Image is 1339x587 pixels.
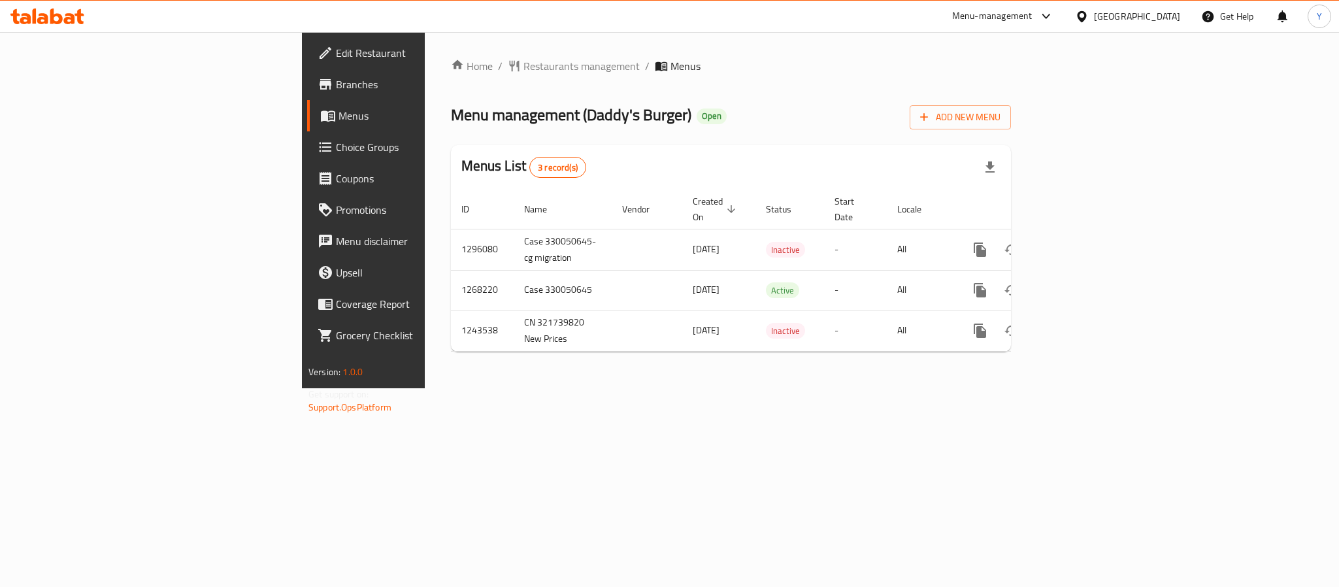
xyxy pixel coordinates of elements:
span: Choice Groups [336,139,515,155]
a: Grocery Checklist [307,320,525,351]
a: Restaurants management [508,58,640,74]
button: Change Status [996,315,1027,346]
span: Inactive [766,324,805,339]
span: Name [524,201,564,217]
td: All [887,270,954,310]
span: Upsell [336,265,515,280]
span: Menus [670,58,701,74]
div: Open [697,109,727,124]
span: Start Date [835,193,871,225]
span: Locale [897,201,938,217]
span: Active [766,283,799,298]
span: Add New Menu [920,109,1000,126]
td: - [824,310,887,351]
td: CN 321739820 New Prices [514,310,612,351]
button: Change Status [996,234,1027,265]
button: more [965,234,996,265]
span: Vendor [622,201,667,217]
div: [GEOGRAPHIC_DATA] [1094,9,1180,24]
span: 1.0.0 [342,363,363,380]
div: Export file [974,152,1006,183]
a: Menu disclaimer [307,226,525,257]
td: - [824,229,887,270]
span: ID [461,201,486,217]
span: Y [1317,9,1322,24]
span: [DATE] [693,281,719,298]
a: Upsell [307,257,525,288]
span: Restaurants management [523,58,640,74]
span: Branches [336,76,515,92]
h2: Menus List [461,156,586,178]
span: Edit Restaurant [336,45,515,61]
span: Coverage Report [336,296,515,312]
span: 3 record(s) [530,161,586,174]
a: Branches [307,69,525,100]
a: Coupons [307,163,525,194]
button: more [965,315,996,346]
a: Coverage Report [307,288,525,320]
span: Menu management ( Daddy's Burger ) [451,100,691,129]
table: enhanced table [451,190,1100,352]
td: Case 330050645-cg migration [514,229,612,270]
span: Menus [339,108,515,124]
div: Active [766,282,799,298]
a: Edit Restaurant [307,37,525,69]
a: Menus [307,100,525,131]
span: Open [697,110,727,122]
span: Inactive [766,243,805,258]
a: Promotions [307,194,525,226]
span: Menu disclaimer [336,233,515,249]
li: / [645,58,650,74]
a: Support.OpsPlatform [308,399,391,416]
td: Case 330050645 [514,270,612,310]
span: Grocery Checklist [336,327,515,343]
span: Version: [308,363,340,380]
nav: breadcrumb [451,58,1011,74]
button: more [965,275,996,306]
div: Total records count [529,157,586,178]
button: Add New Menu [910,105,1011,129]
span: [DATE] [693,322,719,339]
td: - [824,270,887,310]
span: Get support on: [308,386,369,403]
th: Actions [954,190,1100,229]
a: Choice Groups [307,131,525,163]
button: Change Status [996,275,1027,306]
span: Coupons [336,171,515,186]
span: [DATE] [693,241,719,258]
td: All [887,229,954,270]
span: Status [766,201,808,217]
span: Promotions [336,202,515,218]
td: All [887,310,954,351]
div: Menu-management [952,8,1033,24]
span: Created On [693,193,740,225]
